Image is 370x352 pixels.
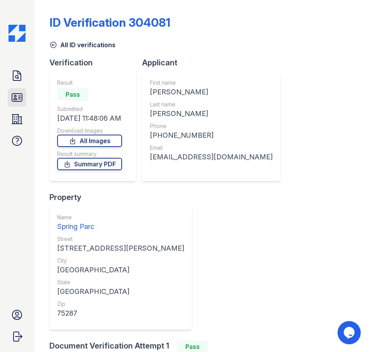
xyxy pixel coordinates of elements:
[57,214,184,221] div: Name
[57,214,184,232] a: Name Spring Parc
[150,152,273,162] div: [EMAIL_ADDRESS][DOMAIN_NAME]
[57,113,122,124] div: [DATE] 11:48:06 AM
[57,105,122,113] div: Submitted
[338,321,362,344] iframe: chat widget
[57,286,184,297] div: [GEOGRAPHIC_DATA]
[57,265,184,275] div: [GEOGRAPHIC_DATA]
[49,15,170,29] div: ID Verification 304081
[57,88,88,101] div: Pass
[150,87,273,97] div: [PERSON_NAME]
[57,127,122,135] div: Download Images
[150,108,273,119] div: [PERSON_NAME]
[49,57,142,68] div: Verification
[57,158,122,170] a: Summary PDF
[150,122,273,130] div: Phone
[150,101,273,108] div: Last name
[57,300,184,308] div: Zip
[57,135,122,147] a: All Images
[57,257,184,265] div: City
[57,79,122,87] div: Result
[57,150,122,158] div: Result summary
[8,25,25,42] img: CE_Icon_Blue-c292c112584629df590d857e76928e9f676e5b41ef8f769ba2f05ee15b207248.png
[57,308,184,319] div: 75287
[57,235,184,243] div: Street
[57,221,184,232] div: Spring Parc
[150,79,273,87] div: First name
[49,192,198,203] div: Property
[57,243,184,254] div: [STREET_ADDRESS][PERSON_NAME]
[49,40,115,50] a: All ID verifications
[150,130,273,141] div: [PHONE_NUMBER]
[57,279,184,286] div: State
[150,144,273,152] div: Email
[142,57,287,68] div: Applicant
